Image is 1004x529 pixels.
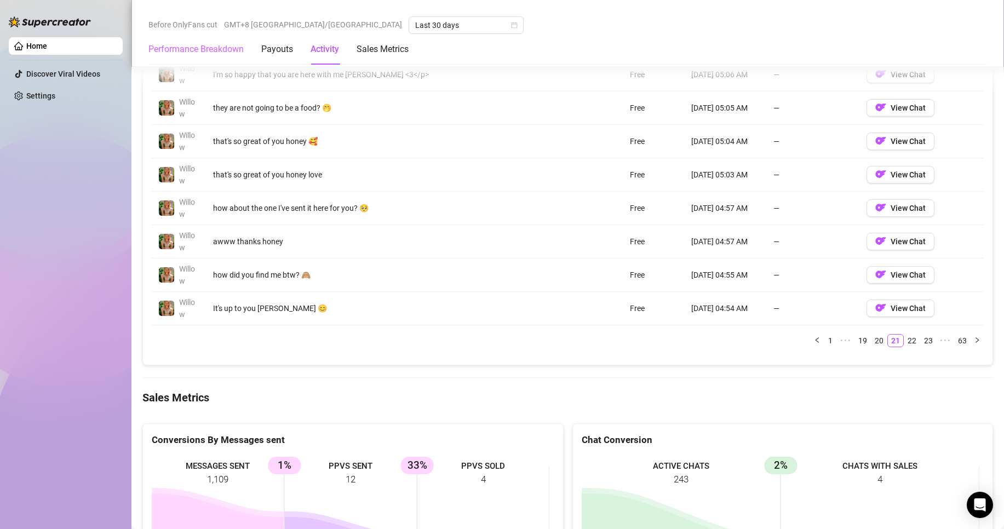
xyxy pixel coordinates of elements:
td: — [767,258,860,292]
span: View Chat [891,271,926,279]
a: OFView Chat [867,173,934,181]
span: Willow [179,298,195,319]
td: Free [623,292,685,325]
div: Activity [311,43,339,56]
div: Sales Metrics [357,43,409,56]
span: Willow [179,97,195,118]
span: Willow [179,64,195,85]
td: [DATE] 05:05 AM [685,91,767,125]
td: Free [623,58,685,91]
a: Discover Viral Videos [26,70,100,78]
img: OF [875,135,886,146]
a: Home [26,42,47,50]
img: Willow [159,301,174,316]
img: Willow [159,267,174,283]
div: how about the one I've sent it here for you? 🥺 [213,202,550,214]
td: [DATE] 04:54 AM [685,292,767,325]
div: Payouts [261,43,293,56]
div: that's so great of you honey 🥰 [213,135,550,147]
img: Willow [159,167,174,182]
img: OF [875,269,886,280]
span: View Chat [891,304,926,313]
td: Free [623,91,685,125]
button: OFView Chat [867,166,934,183]
div: that's so great of you honey love [213,169,550,181]
div: Performance Breakdown [148,43,244,56]
div: awww thanks honey [213,235,550,248]
a: 23 [921,335,936,347]
div: Chat Conversion [582,433,984,447]
span: ••• [837,334,854,347]
img: OF [875,302,886,313]
a: 19 [855,335,870,347]
li: Previous 5 Pages [837,334,854,347]
span: View Chat [891,70,926,79]
img: OF [875,169,886,180]
a: 1 [824,335,836,347]
span: Before OnlyFans cut [148,16,217,33]
a: OFView Chat [867,239,934,248]
img: Willow [159,134,174,149]
span: View Chat [891,137,926,146]
button: OFView Chat [867,66,934,83]
button: OFView Chat [867,199,934,217]
li: Next 5 Pages [937,334,954,347]
a: OFView Chat [867,106,934,114]
span: Willow [179,164,195,185]
td: [DATE] 05:04 AM [685,125,767,158]
td: Free [623,192,685,225]
div: Conversions By Messages sent [152,433,554,447]
a: OFView Chat [867,206,934,215]
img: OF [875,235,886,246]
img: logo-BBDzfeDw.svg [9,16,91,27]
img: OF [875,68,886,79]
span: Willow [179,131,195,152]
td: — [767,158,860,192]
li: 21 [887,334,904,347]
a: 22 [904,335,920,347]
td: — [767,192,860,225]
img: OF [875,202,886,213]
a: OFView Chat [867,306,934,315]
li: 22 [904,334,920,347]
td: Free [623,225,685,258]
td: — [767,91,860,125]
img: Willow [159,100,174,116]
td: — [767,225,860,258]
li: 1 [824,334,837,347]
td: Free [623,125,685,158]
li: 19 [854,334,871,347]
a: Settings [26,91,55,100]
span: calendar [511,22,518,28]
span: View Chat [891,104,926,112]
li: 23 [920,334,937,347]
a: 63 [955,335,970,347]
span: ••• [937,334,954,347]
div: they are not going to be a food? 🤭 [213,102,550,114]
img: Willow [159,234,174,249]
span: left [814,337,821,343]
div: It's up to you [PERSON_NAME] 😊 [213,302,550,314]
span: right [974,337,980,343]
div: Open Intercom Messenger [967,492,993,518]
img: OF [875,102,886,113]
td: [DATE] 04:57 AM [685,192,767,225]
span: Willow [179,231,195,252]
span: View Chat [891,170,926,179]
a: OFView Chat [867,72,934,81]
button: right [971,334,984,347]
button: OFView Chat [867,266,934,284]
img: Willow [159,67,174,82]
span: View Chat [891,237,926,246]
div: how did you find me btw? 🙈 [213,269,550,281]
td: Free [623,158,685,192]
li: Next Page [971,334,984,347]
li: Previous Page [811,334,824,347]
img: Willow [159,200,174,216]
button: left [811,334,824,347]
td: — [767,125,860,158]
div: I'm so happy that you are here with me [PERSON_NAME] <3</p> [213,68,550,81]
button: OFView Chat [867,99,934,117]
span: Willow [179,264,195,285]
a: OFView Chat [867,273,934,281]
